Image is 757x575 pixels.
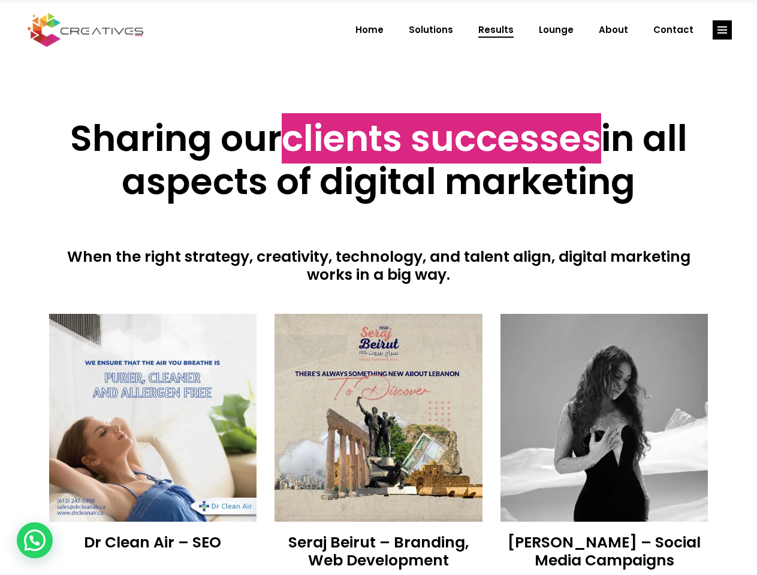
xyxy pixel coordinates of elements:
a: Results [466,14,526,46]
img: Creatives | Results [500,314,708,522]
h4: When the right strategy, creativity, technology, and talent align, digital marketing works in a b... [49,248,708,284]
a: Seraj Beirut – Branding, Web Development [288,532,469,571]
span: About [599,14,628,46]
a: Dr Clean Air – SEO [84,532,221,553]
span: clients successes [282,113,601,164]
span: Lounge [539,14,574,46]
a: [PERSON_NAME] – Social Media Campaigns [508,532,701,571]
div: WhatsApp contact [17,522,53,558]
a: Home [343,14,396,46]
a: Lounge [526,14,586,46]
span: Home [355,14,384,46]
a: About [586,14,641,46]
span: Contact [653,14,693,46]
a: Contact [641,14,706,46]
img: Creatives [25,11,146,49]
img: Creatives | Results [275,314,482,522]
img: Creatives | Results [49,314,257,522]
h2: Sharing our in all aspects of digital marketing [49,117,708,203]
a: link [713,20,732,40]
span: Solutions [409,14,453,46]
a: Solutions [396,14,466,46]
span: Results [478,14,514,46]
